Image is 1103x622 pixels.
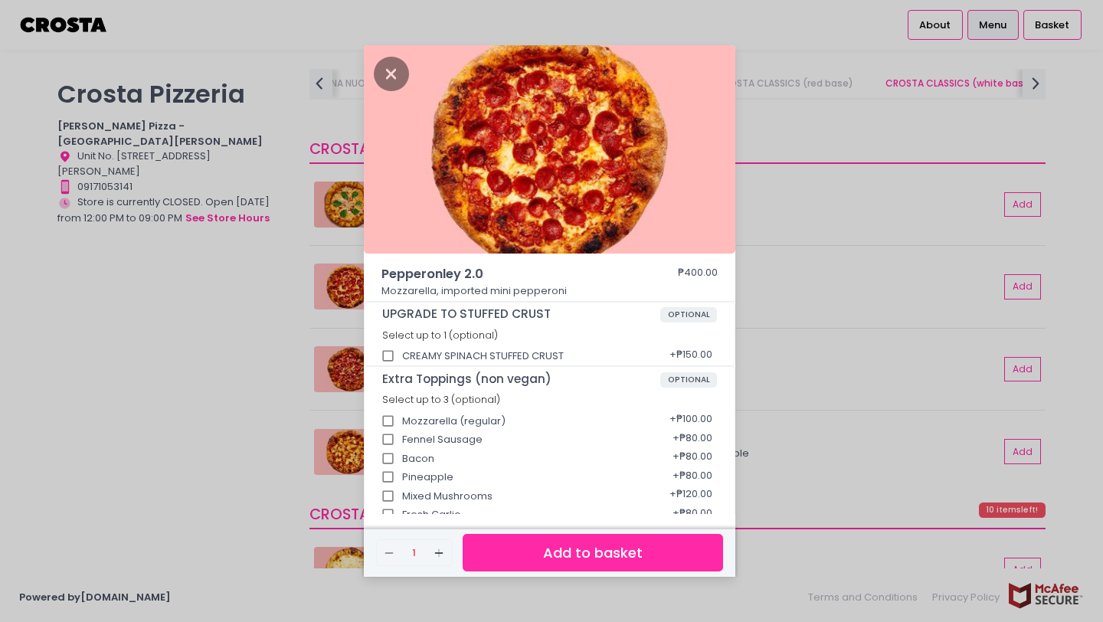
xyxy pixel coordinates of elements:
[381,283,718,299] p: Mozzarella, imported mini pepperoni
[364,45,735,254] img: Pepperonley 2.0
[382,393,500,406] span: Select up to 3 (optional)
[678,265,718,283] div: ₱400.00
[382,307,660,321] span: UPGRADE TO STUFFED CRUST
[667,463,717,492] div: + ₱80.00
[381,265,634,283] span: Pepperonley 2.0
[664,482,717,511] div: + ₱120.00
[664,342,717,371] div: + ₱150.00
[374,65,409,80] button: Close
[667,500,717,529] div: + ₱80.00
[667,444,717,473] div: + ₱80.00
[664,407,717,436] div: + ₱100.00
[667,425,717,454] div: + ₱80.00
[382,329,498,342] span: Select up to 1 (optional)
[463,534,723,571] button: Add to basket
[660,307,718,322] span: OPTIONAL
[660,372,718,388] span: OPTIONAL
[382,372,660,386] span: Extra Toppings (non vegan)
